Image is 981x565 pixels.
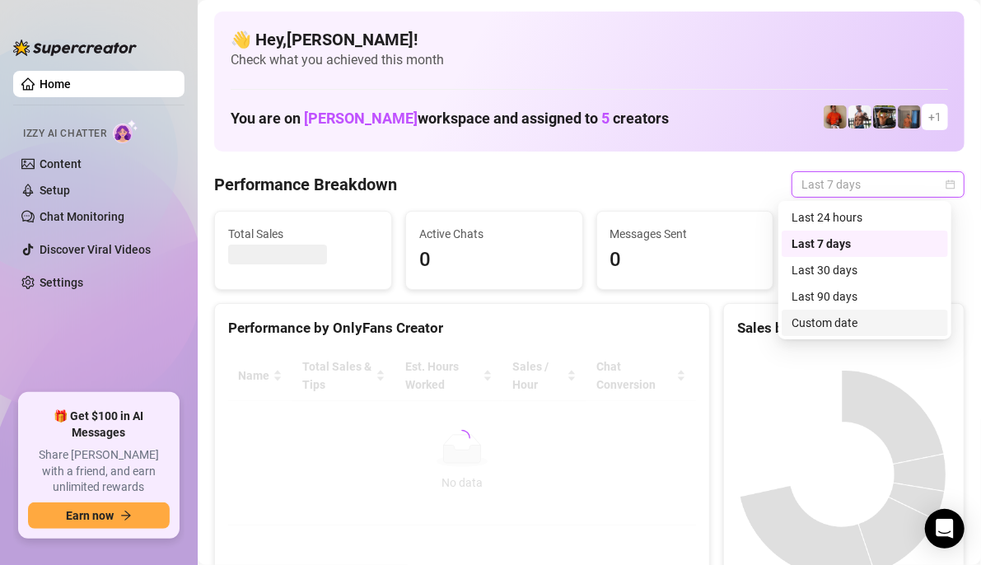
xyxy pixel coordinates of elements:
span: loading [451,427,473,450]
span: 5 [601,110,610,127]
img: logo-BBDzfeDw.svg [13,40,137,56]
div: Open Intercom Messenger [925,509,965,549]
span: + 1 [928,108,941,126]
div: Performance by OnlyFans Creator [228,317,696,339]
a: Home [40,77,71,91]
div: Last 30 days [782,257,948,283]
span: calendar [946,180,955,189]
span: Earn now [66,509,114,522]
h4: Performance Breakdown [214,173,397,196]
span: Total Sales [228,225,378,243]
span: Check what you achieved this month [231,51,948,69]
div: Last 7 days [792,235,938,253]
div: Sales by OnlyFans Creator [737,317,951,339]
h4: 👋 Hey, [PERSON_NAME] ! [231,28,948,51]
a: Discover Viral Videos [40,243,151,256]
span: Active Chats [419,225,569,243]
span: 0 [610,245,760,276]
span: Izzy AI Chatter [23,126,106,142]
a: Chat Monitoring [40,210,124,223]
div: Custom date [792,314,938,332]
img: AI Chatter [113,119,138,143]
img: Nathan [873,105,896,128]
div: Last 7 days [782,231,948,257]
div: Last 90 days [782,283,948,310]
img: JUSTIN [848,105,871,128]
a: Content [40,157,82,170]
a: Settings [40,276,83,289]
span: arrow-right [120,510,132,521]
span: 🎁 Get $100 in AI Messages [28,409,170,441]
div: Last 90 days [792,287,938,306]
div: Last 30 days [792,261,938,279]
span: [PERSON_NAME] [304,110,418,127]
span: Share [PERSON_NAME] with a friend, and earn unlimited rewards [28,447,170,496]
div: Last 24 hours [782,204,948,231]
img: Justin [824,105,847,128]
button: Earn nowarrow-right [28,502,170,529]
a: Setup [40,184,70,197]
span: 0 [419,245,569,276]
div: Custom date [782,310,948,336]
div: Last 24 hours [792,208,938,226]
h1: You are on workspace and assigned to creators [231,110,669,128]
span: Last 7 days [801,172,955,197]
span: Messages Sent [610,225,760,243]
img: Wayne [898,105,921,128]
